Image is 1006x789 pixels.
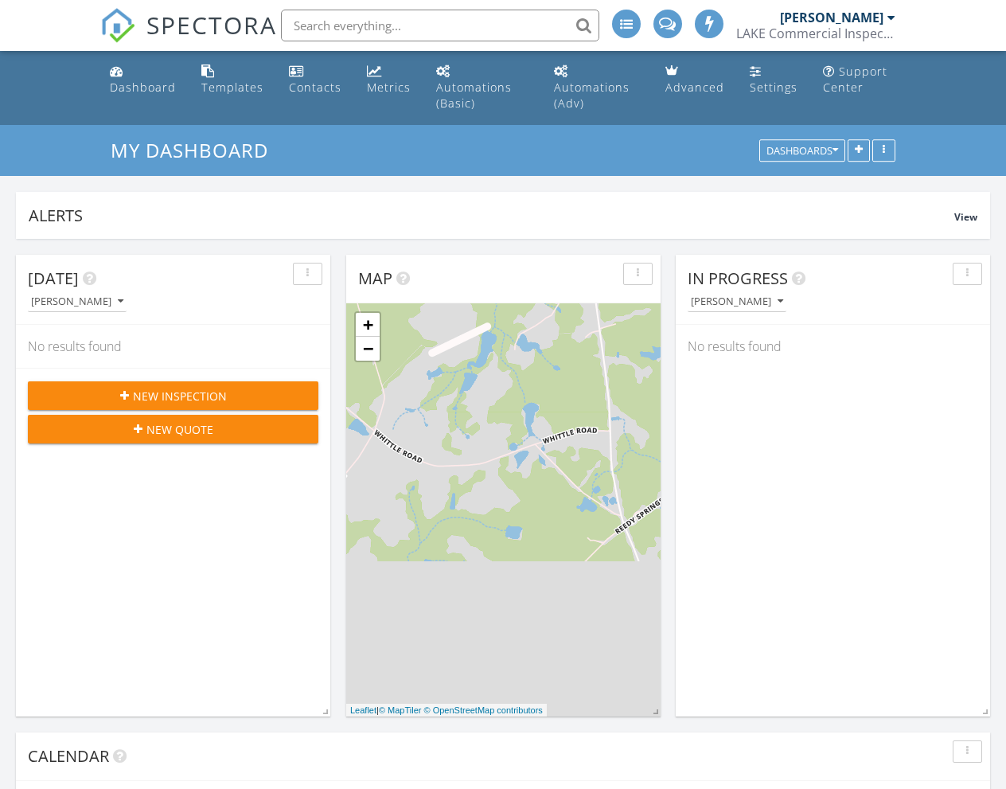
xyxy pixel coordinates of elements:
span: New Quote [146,421,213,438]
a: © OpenStreetMap contributors [424,705,543,715]
button: New Quote [28,415,318,443]
div: Settings [750,80,797,95]
a: Automations (Advanced) [548,57,646,119]
button: [PERSON_NAME] [688,291,786,313]
div: Support Center [823,64,887,95]
div: Automations (Adv) [554,80,630,111]
a: Dashboard [103,57,182,103]
div: LAKE Commercial Inspections & Consulting, llc. [736,25,895,41]
button: Dashboards [759,140,845,162]
span: In Progress [688,268,788,289]
div: Alerts [29,205,954,226]
div: No results found [16,325,330,368]
a: Metrics [361,57,417,103]
img: The Best Home Inspection Software - Spectora [100,8,135,43]
div: Dashboards [766,146,838,157]
a: Settings [743,57,804,103]
span: New Inspection [133,388,227,404]
span: View [954,210,977,224]
span: SPECTORA [146,8,277,41]
a: Templates [195,57,270,103]
a: Automations (Basic) [430,57,535,119]
div: Contacts [289,80,341,95]
div: [PERSON_NAME] [691,296,783,307]
a: Support Center [817,57,902,103]
div: Metrics [367,80,411,95]
a: SPECTORA [100,21,277,55]
div: Dashboard [110,80,176,95]
input: Search everything... [281,10,599,41]
span: Calendar [28,745,109,767]
div: No results found [676,325,990,368]
a: My Dashboard [111,137,282,163]
span: Map [358,268,392,289]
a: Contacts [283,57,348,103]
button: [PERSON_NAME] [28,291,127,313]
div: Automations (Basic) [436,80,512,111]
span: [DATE] [28,268,79,289]
div: [PERSON_NAME] [31,296,123,307]
div: Advanced [665,80,724,95]
a: Advanced [659,57,731,103]
a: Zoom out [356,337,380,361]
button: New Inspection [28,381,318,410]
div: Templates [201,80,263,95]
a: Leaflet [350,705,376,715]
iframe: Intercom live chat [952,735,990,773]
a: © MapTiler [379,705,422,715]
div: | [346,704,547,717]
div: [PERSON_NAME] [780,10,883,25]
a: Zoom in [356,313,380,337]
